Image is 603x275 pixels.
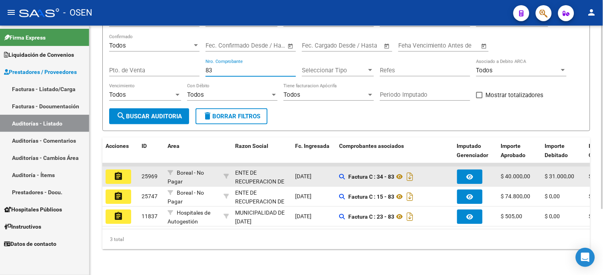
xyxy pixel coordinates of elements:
span: $ 40.000,00 [501,173,531,179]
input: End date [335,42,374,49]
datatable-header-cell: Fc. Ingresada [292,137,336,173]
strong: Factura C : 15 - 83 [348,193,394,200]
strong: Factura C : 34 - 83 [348,173,394,180]
div: - 30718615700 [235,188,289,205]
span: $ 0,00 [545,213,560,219]
mat-icon: assignment [114,211,123,221]
mat-icon: assignment [114,171,123,181]
span: ID [142,143,147,149]
button: Buscar Auditoria [109,108,189,124]
span: Imputado Gerenciador [457,143,489,158]
span: Razon Social [235,143,268,149]
span: 25969 [142,173,158,179]
span: Todos [476,67,493,74]
span: $ 505,00 [501,213,523,219]
span: [DATE] [295,193,311,199]
mat-icon: assignment [114,191,123,201]
div: Open Intercom Messenger [576,248,595,267]
datatable-header-cell: Importe Aprobado [498,137,542,173]
input: End date [239,42,278,49]
span: Firma Express [4,33,46,42]
span: Borrar Filtros [203,113,260,120]
span: Datos de contacto [4,239,56,248]
span: Fc. Ingresada [295,143,329,149]
div: MUNICIPALIDAD DE [DATE][GEOGRAPHIC_DATA] [235,208,289,235]
span: $ 0,00 [545,193,560,199]
span: Importe Aprobado [501,143,526,158]
input: Start date [302,42,328,49]
span: Acciones [106,143,129,149]
span: Comprobantes asociados [339,143,404,149]
span: 25747 [142,193,158,199]
span: Prestadores / Proveedores [4,68,77,76]
span: - OSEN [63,4,92,22]
datatable-header-cell: Comprobantes asociados [336,137,454,173]
span: Importe Debitado [545,143,568,158]
span: Hospitales de Autogestión [168,209,210,225]
span: Hospitales Públicos [4,205,62,214]
span: Todos [109,42,126,49]
mat-icon: search [116,111,126,121]
datatable-header-cell: Area [164,137,220,173]
span: Instructivos [4,222,41,231]
datatable-header-cell: ID [138,137,164,173]
span: 11837 [142,213,158,219]
span: Seleccionar Tipo [302,67,367,74]
span: Todos [109,91,126,98]
datatable-header-cell: Imputado Gerenciador [454,137,498,173]
button: Open calendar [286,42,296,51]
mat-icon: menu [6,8,16,17]
span: Buscar Auditoria [116,113,182,120]
div: ENTE DE RECUPERACION DE FONDOS PARA EL FORTALECIMIENTO DEL SISTEMA DE SALUD DE MENDOZA (REFORSAL)... [235,168,289,232]
datatable-header-cell: Acciones [102,137,138,173]
span: [DATE] [295,173,311,179]
span: [DATE] [295,213,311,219]
i: Descargar documento [405,170,415,183]
input: Start date [206,42,232,49]
div: 3 total [102,229,590,249]
div: ENTE DE RECUPERACION DE FONDOS PARA EL FORTALECIMIENTO DEL SISTEMA DE SALUD DE MENDOZA (REFORSAL)... [235,188,289,252]
span: Todos [187,91,204,98]
span: Area [168,143,180,149]
span: Boreal - No Pagar [168,169,204,185]
i: Descargar documento [405,210,415,223]
div: - 30655342946 [235,208,289,225]
span: Liquidación de Convenios [4,50,74,59]
span: Todos [284,91,300,98]
span: $ 74.800,00 [501,193,531,199]
button: Borrar Filtros [196,108,268,124]
button: Open calendar [480,42,489,51]
datatable-header-cell: Razon Social [232,137,292,173]
strong: Factura C : 23 - 83 [348,213,394,220]
span: Boreal - No Pagar [168,189,204,205]
div: - 30718615700 [235,168,289,185]
button: Open calendar [383,42,392,51]
mat-icon: delete [203,111,212,121]
mat-icon: person [587,8,597,17]
datatable-header-cell: Importe Debitado [542,137,586,173]
span: $ 31.000,00 [545,173,575,179]
span: Mostrar totalizadores [486,90,544,100]
i: Descargar documento [405,190,415,203]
